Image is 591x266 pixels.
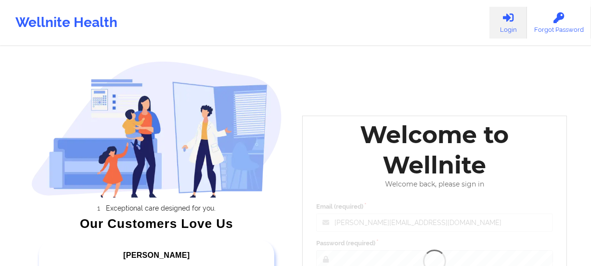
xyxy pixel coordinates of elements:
a: Forgot Password [527,7,591,39]
div: Welcome to Wellnite [309,120,560,180]
div: Welcome back, please sign in [309,180,560,188]
a: Login [489,7,527,39]
div: Our Customers Love Us [31,219,283,228]
img: wellnite-auth-hero_200.c722682e.png [31,61,283,198]
span: [PERSON_NAME] [123,251,190,259]
li: Exceptional care designed for you. [39,204,282,212]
